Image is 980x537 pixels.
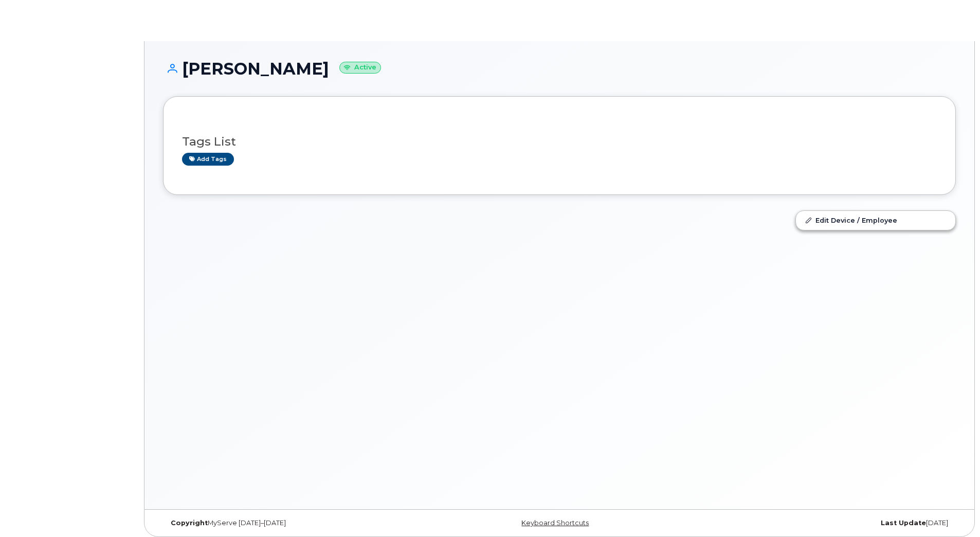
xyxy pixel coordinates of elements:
[339,62,381,74] small: Active
[171,519,208,527] strong: Copyright
[163,519,427,527] div: MyServe [DATE]–[DATE]
[521,519,589,527] a: Keyboard Shortcuts
[163,60,956,78] h1: [PERSON_NAME]
[692,519,956,527] div: [DATE]
[881,519,926,527] strong: Last Update
[796,211,955,229] a: Edit Device / Employee
[182,153,234,166] a: Add tags
[182,135,937,148] h3: Tags List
